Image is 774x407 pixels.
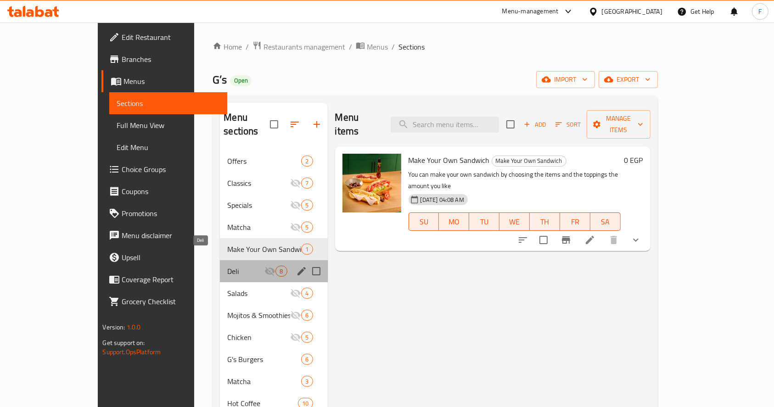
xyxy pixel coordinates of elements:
[122,54,220,65] span: Branches
[220,260,327,282] div: Deli8edit
[301,288,313,299] div: items
[534,230,553,250] span: Select to update
[301,222,313,233] div: items
[220,348,327,370] div: G's Burgers6
[302,333,312,342] span: 5
[544,74,588,85] span: import
[101,70,227,92] a: Menus
[101,290,227,312] a: Grocery Checklist
[284,113,306,135] span: Sort sections
[584,234,595,245] a: Edit menu item
[213,41,657,53] nav: breadcrumb
[439,212,469,231] button: MO
[564,215,587,229] span: FR
[301,376,313,387] div: items
[602,6,662,17] div: [GEOGRAPHIC_DATA]
[101,202,227,224] a: Promotions
[599,71,658,88] button: export
[391,117,499,133] input: search
[227,354,301,365] span: G's Burgers
[227,200,290,211] div: Specials
[594,113,643,136] span: Manage items
[227,244,301,255] span: Make Your Own Sandwich
[123,76,220,87] span: Menus
[492,156,566,167] div: Make Your Own Sandwich
[301,354,313,365] div: items
[301,310,313,321] div: items
[502,6,559,17] div: Menu-management
[301,178,313,189] div: items
[227,266,264,277] span: Deli
[220,370,327,392] div: Matcha3
[276,267,286,276] span: 8
[302,179,312,188] span: 7
[290,222,301,233] svg: Inactive section
[122,208,220,219] span: Promotions
[302,377,312,386] span: 3
[624,154,643,167] h6: 0 EGP
[122,186,220,197] span: Coupons
[555,229,577,251] button: Branch-specific-item
[758,6,762,17] span: F
[220,238,327,260] div: Make Your Own Sandwich1
[409,212,439,231] button: SU
[220,326,327,348] div: Chicken5
[473,215,496,229] span: TU
[101,246,227,268] a: Upsell
[398,41,425,52] span: Sections
[122,252,220,263] span: Upsell
[302,245,312,254] span: 1
[349,41,352,52] li: /
[227,288,290,299] div: Salads
[503,215,526,229] span: WE
[264,266,275,277] svg: Inactive section
[603,229,625,251] button: delete
[301,156,313,167] div: items
[101,26,227,48] a: Edit Restaurant
[301,244,313,255] div: items
[301,332,313,343] div: items
[220,194,327,216] div: Specials5
[536,71,595,88] button: import
[275,266,287,277] div: items
[367,41,388,52] span: Menus
[264,41,345,52] span: Restaurants management
[295,264,308,278] button: edit
[520,117,550,132] span: Add item
[227,222,290,233] span: Matcha
[264,115,284,134] span: Select all sections
[227,332,290,343] div: Chicken
[501,115,520,134] span: Select section
[356,41,388,53] a: Menus
[220,304,327,326] div: Mojitos & Smoothies6
[102,346,161,358] a: Support.OpsPlatform
[302,355,312,364] span: 6
[469,212,499,231] button: TU
[109,136,227,158] a: Edit Menu
[587,110,651,139] button: Manage items
[594,215,617,229] span: SA
[102,337,145,349] span: Get support on:
[227,376,301,387] span: Matcha
[224,111,269,138] h2: Menu sections
[227,178,290,189] span: Classics
[127,321,141,333] span: 1.0.0
[101,158,227,180] a: Choice Groups
[102,321,125,333] span: Version:
[101,268,227,290] a: Coverage Report
[553,117,583,132] button: Sort
[109,114,227,136] a: Full Menu View
[227,310,290,321] div: Mojitos & Smoothies
[117,142,220,153] span: Edit Menu
[550,117,587,132] span: Sort items
[520,117,550,132] button: Add
[122,274,220,285] span: Coverage Report
[220,216,327,238] div: Matcha5
[392,41,395,52] li: /
[302,289,312,298] span: 4
[122,32,220,43] span: Edit Restaurant
[290,288,301,299] svg: Inactive section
